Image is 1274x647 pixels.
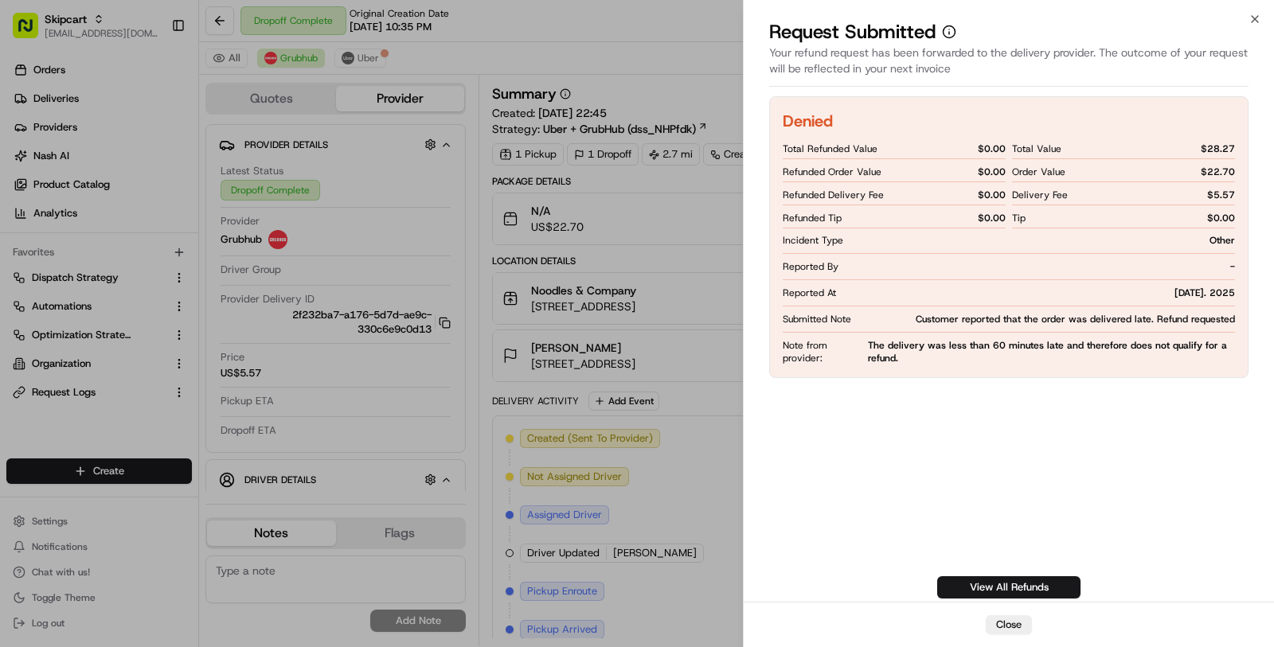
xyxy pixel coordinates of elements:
[978,166,1006,178] span: $ 0.00
[16,357,29,369] div: 📗
[141,289,174,302] span: [DATE]
[783,313,851,325] span: Submitted Note
[978,189,1006,201] span: $ 0.00
[16,15,48,47] img: Nash
[783,166,881,178] span: Refunded Order Value
[16,231,41,256] img: Zach Benton
[16,63,290,88] p: Welcome 👋
[16,206,107,219] div: Past conversations
[1201,142,1235,155] span: $ 28.27
[783,189,884,201] span: Refunded Delivery Fee
[1207,189,1235,201] span: $ 5.57
[10,349,128,377] a: 📗Knowledge Base
[1201,166,1235,178] span: $ 22.70
[247,203,290,222] button: See all
[783,234,843,247] span: Incident Type
[41,102,263,119] input: Clear
[32,355,122,371] span: Knowledge Base
[916,313,1235,325] span: Customer reported that the order was delivered late. Refund requested
[112,393,193,406] a: Powered byPylon
[978,142,1006,155] span: $ 0.00
[783,142,877,155] span: Total Refunded Value
[158,394,193,406] span: Pylon
[868,339,1235,364] span: The delivery was less than 60 minutes late and therefore does not qualify for a refund.
[1012,166,1065,178] span: Order Value
[783,339,865,364] span: Note from provider:
[132,289,138,302] span: •
[769,19,936,45] p: Request Submitted
[16,274,41,299] img: Masood Aslam
[783,286,836,299] span: Reported At
[49,289,129,302] span: [PERSON_NAME]
[128,349,262,377] a: 💻API Documentation
[135,357,147,369] div: 💻
[132,246,138,259] span: •
[783,212,842,224] span: Refunded Tip
[978,212,1006,224] span: $ 0.00
[769,45,1249,87] div: Your refund request has been forwarded to the delivery provider. The outcome of your request will...
[150,355,256,371] span: API Documentation
[986,615,1032,634] button: Close
[49,246,129,259] span: [PERSON_NAME]
[1210,234,1235,247] span: Other
[783,110,833,132] h2: Denied
[72,167,219,180] div: We're available if you need us!
[1012,189,1068,201] span: Delivery Fee
[141,246,174,259] span: [DATE]
[1207,212,1235,224] span: $ 0.00
[271,156,290,175] button: Start new chat
[783,260,838,273] span: Reported By
[1012,212,1026,224] span: Tip
[1230,260,1235,273] span: -
[1012,142,1061,155] span: Total Value
[72,151,261,167] div: Start new chat
[1174,286,1235,299] span: [DATE]. 2025
[937,576,1081,598] a: View All Refunds
[33,151,62,180] img: 8016278978528_b943e370aa5ada12b00a_72.png
[16,151,45,180] img: 1736555255976-a54dd68f-1ca7-489b-9aae-adbdc363a1c4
